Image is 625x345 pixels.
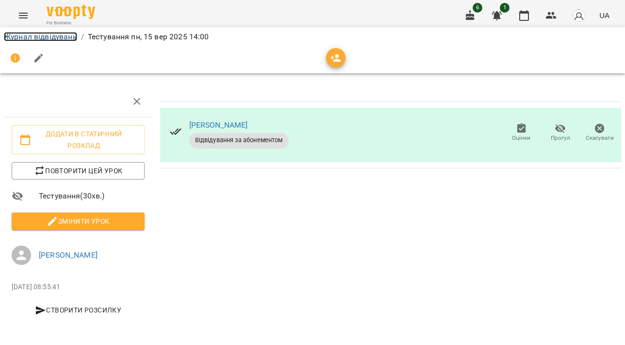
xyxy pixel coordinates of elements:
span: UA [599,10,609,20]
span: Прогул [551,134,570,142]
span: Скасувати [586,134,614,142]
button: Оцінки [502,119,541,147]
nav: breadcrumb [4,31,621,43]
span: 1 [500,3,510,13]
span: 6 [473,3,482,13]
a: [PERSON_NAME] [189,120,248,130]
span: Оцінки [512,134,530,142]
span: Тестування ( 30 хв. ) [39,190,145,202]
button: UA [595,6,613,24]
a: Журнал відвідувань [4,32,77,41]
button: Повторити цей урок [12,162,145,180]
button: Змінити урок [12,213,145,230]
span: Відвідування за абонементом [189,136,289,145]
button: Menu [12,4,35,27]
p: [DATE] 08:55:41 [12,282,145,292]
span: Додати в статичний розклад [19,128,137,151]
button: Прогул [541,119,580,147]
a: [PERSON_NAME] [39,250,98,260]
button: Створити розсилку [12,301,145,319]
span: For Business [47,20,95,26]
img: avatar_s.png [572,9,586,22]
span: Створити розсилку [16,304,141,316]
img: Voopty Logo [47,5,95,19]
button: Скасувати [580,119,619,147]
button: Додати в статичний розклад [12,125,145,154]
li: / [81,31,84,43]
p: Тестування пн, 15 вер 2025 14:00 [88,31,209,43]
span: Змінити урок [19,215,137,227]
span: Повторити цей урок [19,165,137,177]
